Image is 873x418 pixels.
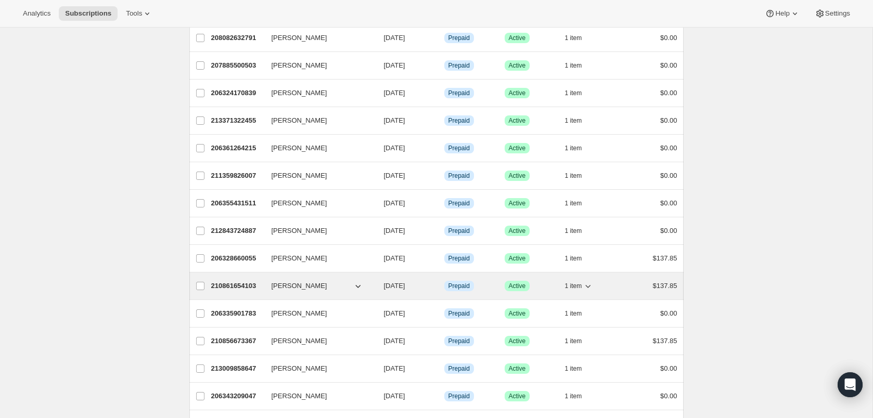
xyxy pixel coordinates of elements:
[448,364,470,373] span: Prepaid
[660,144,677,152] span: $0.00
[272,88,327,98] span: [PERSON_NAME]
[211,363,263,374] p: 213009858647
[448,172,470,180] span: Prepaid
[272,336,327,346] span: [PERSON_NAME]
[211,281,263,291] p: 210861654103
[272,253,327,264] span: [PERSON_NAME]
[565,58,594,73] button: 1 item
[448,392,470,400] span: Prepaid
[211,279,677,293] div: 210861654103[PERSON_NAME][DATE]InfoPrepaidSuccessActive1 item$137.85
[660,199,677,207] span: $0.00
[808,6,856,21] button: Settings
[509,309,526,318] span: Active
[509,172,526,180] span: Active
[565,389,594,403] button: 1 item
[565,364,582,373] span: 1 item
[509,144,526,152] span: Active
[384,309,405,317] span: [DATE]
[565,116,582,125] span: 1 item
[65,9,111,18] span: Subscriptions
[211,224,677,238] div: 212843724887[PERSON_NAME][DATE]InfoPrepaidSuccessActive1 item$0.00
[565,392,582,400] span: 1 item
[272,171,327,181] span: [PERSON_NAME]
[565,141,594,155] button: 1 item
[509,337,526,345] span: Active
[265,333,369,349] button: [PERSON_NAME]
[211,115,263,126] p: 213371322455
[272,363,327,374] span: [PERSON_NAME]
[448,34,470,42] span: Prepaid
[265,112,369,129] button: [PERSON_NAME]
[384,116,405,124] span: [DATE]
[565,227,582,235] span: 1 item
[565,144,582,152] span: 1 item
[211,306,677,321] div: 206335901783[PERSON_NAME][DATE]InfoPrepaidSuccessActive1 item$0.00
[660,172,677,179] span: $0.00
[272,391,327,401] span: [PERSON_NAME]
[660,61,677,69] span: $0.00
[565,61,582,70] span: 1 item
[211,86,677,100] div: 206324170839[PERSON_NAME][DATE]InfoPrepaidSuccessActive1 item$0.00
[838,372,863,397] div: Open Intercom Messenger
[17,6,57,21] button: Analytics
[660,309,677,317] span: $0.00
[565,279,594,293] button: 1 item
[825,9,850,18] span: Settings
[211,334,677,348] div: 210856673367[PERSON_NAME][DATE]InfoPrepaidSuccessActive1 item$137.85
[272,198,327,208] span: [PERSON_NAME]
[211,308,263,319] p: 206335901783
[384,61,405,69] span: [DATE]
[272,308,327,319] span: [PERSON_NAME]
[384,144,405,152] span: [DATE]
[211,33,263,43] p: 208082632791
[211,58,677,73] div: 207885500503[PERSON_NAME][DATE]InfoPrepaidSuccessActive1 item$0.00
[509,61,526,70] span: Active
[384,364,405,372] span: [DATE]
[265,305,369,322] button: [PERSON_NAME]
[211,168,677,183] div: 211359826007[PERSON_NAME][DATE]InfoPrepaidSuccessActive1 item$0.00
[211,88,263,98] p: 206324170839
[565,309,582,318] span: 1 item
[660,116,677,124] span: $0.00
[653,254,677,262] span: $137.85
[265,250,369,267] button: [PERSON_NAME]
[211,31,677,45] div: 208082632791[PERSON_NAME][DATE]InfoPrepaidSuccessActive1 item$0.00
[565,86,594,100] button: 1 item
[565,113,594,128] button: 1 item
[265,223,369,239] button: [PERSON_NAME]
[211,141,677,155] div: 206361264215[PERSON_NAME][DATE]InfoPrepaidSuccessActive1 item$0.00
[384,337,405,345] span: [DATE]
[211,361,677,376] div: 213009858647[PERSON_NAME][DATE]InfoPrepaidSuccessActive1 item$0.00
[565,361,594,376] button: 1 item
[23,9,50,18] span: Analytics
[448,254,470,263] span: Prepaid
[448,61,470,70] span: Prepaid
[265,85,369,101] button: [PERSON_NAME]
[660,89,677,97] span: $0.00
[565,337,582,345] span: 1 item
[565,306,594,321] button: 1 item
[265,30,369,46] button: [PERSON_NAME]
[211,391,263,401] p: 206343209047
[272,115,327,126] span: [PERSON_NAME]
[509,282,526,290] span: Active
[211,253,263,264] p: 206328660055
[384,254,405,262] span: [DATE]
[211,143,263,153] p: 206361264215
[448,282,470,290] span: Prepaid
[272,60,327,71] span: [PERSON_NAME]
[211,226,263,236] p: 212843724887
[265,388,369,404] button: [PERSON_NAME]
[211,336,263,346] p: 210856673367
[565,172,582,180] span: 1 item
[211,60,263,71] p: 207885500503
[565,254,582,263] span: 1 item
[384,172,405,179] span: [DATE]
[660,227,677,234] span: $0.00
[272,33,327,43] span: [PERSON_NAME]
[759,6,806,21] button: Help
[272,281,327,291] span: [PERSON_NAME]
[211,113,677,128] div: 213371322455[PERSON_NAME][DATE]InfoPrepaidSuccessActive1 item$0.00
[384,282,405,290] span: [DATE]
[384,89,405,97] span: [DATE]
